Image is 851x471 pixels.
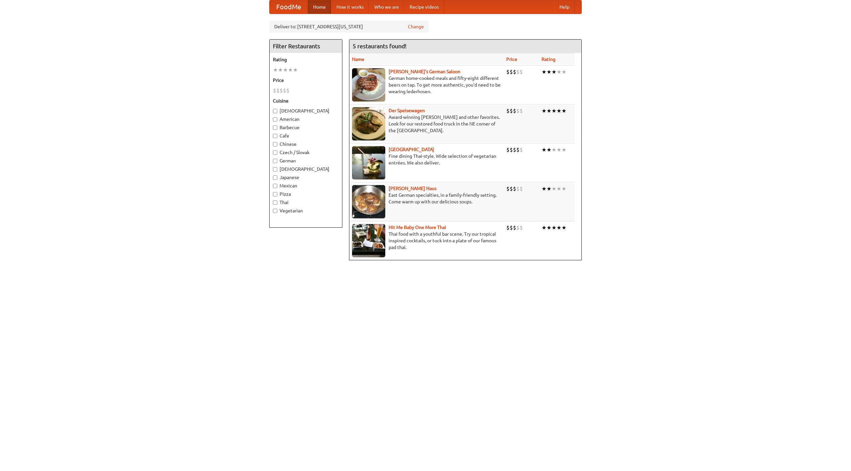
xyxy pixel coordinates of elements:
li: $ [516,146,520,153]
li: $ [283,87,286,94]
li: $ [273,87,276,94]
input: Barbecue [273,125,277,130]
li: $ [506,68,510,76]
input: Vegetarian [273,209,277,213]
img: kohlhaus.jpg [352,185,385,218]
li: $ [520,185,523,192]
li: $ [516,224,520,231]
a: [PERSON_NAME] Haus [389,186,436,191]
li: ★ [556,185,561,192]
li: ★ [551,107,556,115]
a: Der Speisewagen [389,108,425,113]
a: How it works [331,0,369,14]
li: ★ [556,224,561,231]
img: satay.jpg [352,146,385,179]
li: ★ [556,107,561,115]
li: $ [506,224,510,231]
label: American [273,116,339,122]
li: ★ [547,68,551,76]
a: Rating [542,57,555,62]
li: ★ [283,66,288,74]
li: ★ [547,224,551,231]
li: $ [516,68,520,76]
label: Chinese [273,141,339,147]
li: ★ [561,224,566,231]
li: ★ [561,107,566,115]
li: $ [286,87,290,94]
li: ★ [288,66,293,74]
a: Name [352,57,364,62]
input: Czech / Slovak [273,150,277,155]
input: American [273,117,277,121]
img: speisewagen.jpg [352,107,385,140]
img: babythai.jpg [352,224,385,257]
li: $ [513,185,516,192]
label: Mexican [273,182,339,189]
label: [DEMOGRAPHIC_DATA] [273,166,339,172]
li: $ [513,224,516,231]
label: Cafe [273,132,339,139]
li: ★ [542,68,547,76]
li: ★ [556,146,561,153]
li: ★ [547,185,551,192]
p: German home-cooked meals and fifty-eight different beers on tap. To get more authentic, you'd nee... [352,75,501,95]
b: Hit Me Baby One More Thai [389,225,446,230]
input: Thai [273,200,277,205]
input: German [273,159,277,163]
li: ★ [542,146,547,153]
li: ★ [293,66,298,74]
li: $ [510,224,513,231]
li: $ [513,68,516,76]
h5: Cuisine [273,98,339,104]
li: $ [520,68,523,76]
a: Home [308,0,331,14]
a: FoodMe [270,0,308,14]
li: ★ [561,185,566,192]
input: Japanese [273,175,277,180]
li: ★ [551,185,556,192]
li: ★ [561,68,566,76]
h5: Price [273,77,339,84]
li: $ [516,107,520,115]
p: Thai food with a youthful bar scene. Try our tropical inspired cocktails, or tuck into a plate of... [352,231,501,251]
label: German [273,157,339,164]
li: $ [520,146,523,153]
input: Mexican [273,184,277,188]
a: Recipe videos [404,0,444,14]
h5: Rating [273,56,339,63]
b: [PERSON_NAME]'s German Saloon [389,69,460,74]
li: ★ [542,185,547,192]
p: Fine dining Thai-style. Wide selection of vegetarian entrées. We also deliver. [352,153,501,166]
img: esthers.jpg [352,68,385,102]
a: Price [506,57,517,62]
label: Japanese [273,174,339,181]
li: $ [510,107,513,115]
li: ★ [551,146,556,153]
ng-pluralize: 5 restaurants found! [353,43,407,49]
li: $ [513,146,516,153]
a: Change [408,23,424,30]
input: [DEMOGRAPHIC_DATA] [273,167,277,171]
h4: Filter Restaurants [270,40,342,53]
li: $ [280,87,283,94]
li: $ [506,185,510,192]
li: ★ [561,146,566,153]
div: Deliver to: [STREET_ADDRESS][US_STATE] [269,21,429,33]
label: Pizza [273,191,339,197]
li: ★ [551,224,556,231]
li: ★ [542,224,547,231]
li: ★ [547,146,551,153]
a: [GEOGRAPHIC_DATA] [389,147,434,152]
li: $ [276,87,280,94]
label: Barbecue [273,124,339,131]
li: ★ [278,66,283,74]
input: Chinese [273,142,277,146]
label: Thai [273,199,339,206]
a: Who we are [369,0,404,14]
li: $ [520,107,523,115]
li: $ [506,146,510,153]
p: East German specialties, in a family-friendly setting. Come warm up with our delicious soups. [352,192,501,205]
